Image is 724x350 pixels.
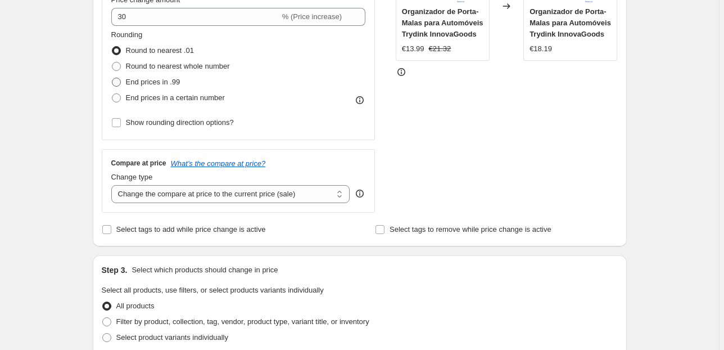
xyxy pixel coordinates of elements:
span: Show rounding direction options? [126,118,234,127]
span: End prices in a certain number [126,93,225,102]
span: Change type [111,173,153,181]
span: Rounding [111,30,143,39]
input: -15 [111,8,280,26]
button: What's the compare at price? [171,159,266,168]
div: €13.99 [402,43,424,55]
div: help [354,188,365,199]
h2: Step 3. [102,264,128,276]
span: % (Price increase) [282,12,342,21]
span: All products [116,302,155,310]
span: Select tags to add while price change is active [116,225,266,234]
span: Select tags to remove while price change is active [390,225,551,234]
span: Select product variants individually [116,333,228,342]
span: Select all products, use filters, or select products variants individually [102,286,324,294]
span: Round to nearest whole number [126,62,230,70]
span: End prices in .99 [126,78,180,86]
h3: Compare at price [111,159,166,168]
span: Organizador de Porta-Malas para Automóveis Trydink InnovaGoods [402,7,483,38]
span: Round to nearest .01 [126,46,194,55]
span: Filter by product, collection, tag, vendor, product type, variant title, or inventory [116,317,369,326]
strike: €21.32 [429,43,451,55]
p: Select which products should change in price [132,264,278,276]
span: Organizador de Porta-Malas para Automóveis Trydink InnovaGoods [530,7,611,38]
div: €18.19 [530,43,552,55]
